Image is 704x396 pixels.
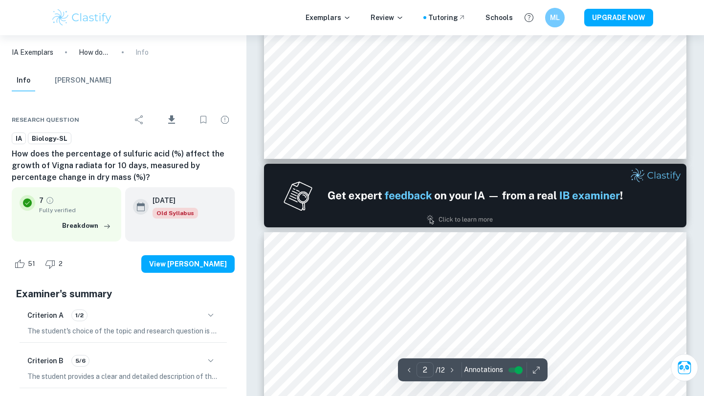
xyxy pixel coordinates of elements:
button: ML [545,8,565,27]
button: Help and Feedback [521,9,537,26]
span: 5/6 [72,356,89,365]
span: Fully verified [39,206,113,215]
p: Review [371,12,404,23]
p: / 12 [436,365,445,375]
div: Starting from the May 2025 session, the Biology IA requirements have changed. It's OK to refer to... [153,208,198,219]
button: Breakdown [60,219,113,233]
div: Dislike [43,256,68,272]
p: Exemplars [306,12,351,23]
span: Annotations [464,365,503,375]
button: UPGRADE NOW [584,9,653,26]
a: Tutoring [428,12,466,23]
p: 7 [39,195,44,206]
div: Bookmark [194,110,213,130]
img: Ad [264,164,686,227]
button: View [PERSON_NAME] [141,255,235,273]
span: 51 [22,259,41,269]
span: 1/2 [72,311,87,320]
a: IA Exemplars [12,47,53,58]
div: Like [12,256,41,272]
a: Grade fully verified [45,196,54,205]
h5: Examiner's summary [16,286,231,301]
img: Clastify logo [51,8,113,27]
p: How does the percentage of sulfuric acid (%) affect the growth of Vigna radiata for 10 days, meas... [79,47,110,58]
button: [PERSON_NAME] [55,70,111,91]
h6: Criterion B [27,355,64,366]
span: Research question [12,115,79,124]
span: Old Syllabus [153,208,198,219]
span: 2 [53,259,68,269]
a: Biology-SL [28,132,71,145]
a: IA [12,132,26,145]
div: Share [130,110,149,130]
h6: Criterion A [27,310,64,321]
p: The student provides a clear and detailed description of the main topic and research question, ou... [27,371,219,382]
button: Info [12,70,35,91]
p: Info [135,47,149,58]
a: Schools [485,12,513,23]
h6: How does the percentage of sulfuric acid (%) affect the growth of Vigna radiata for 10 days, meas... [12,148,235,183]
span: Biology-SL [28,134,71,144]
p: The student's choice of the topic and research question is well-justified through its global or p... [27,326,219,336]
span: IA [12,134,25,144]
h6: ML [550,12,561,23]
button: Ask Clai [671,354,698,381]
div: Report issue [215,110,235,130]
div: Download [151,107,192,132]
h6: [DATE] [153,195,190,206]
